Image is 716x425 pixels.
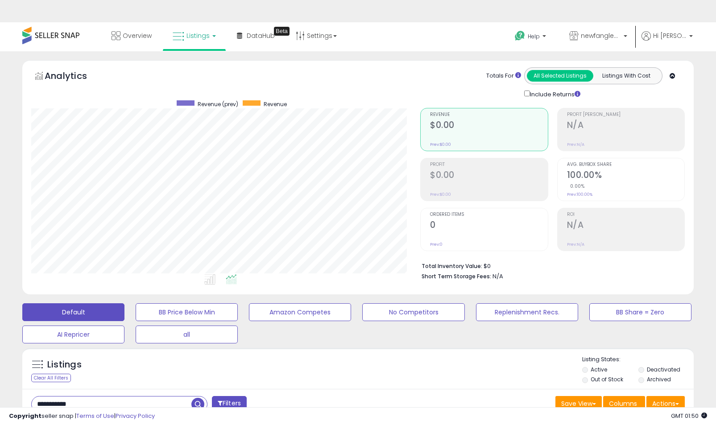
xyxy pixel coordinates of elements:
[476,303,578,321] button: Replenishment Recs.
[567,162,684,167] span: Avg. Buybox Share
[31,374,71,382] div: Clear All Filters
[647,366,680,373] label: Deactivated
[593,70,659,82] button: Listings With Cost
[430,162,547,167] span: Profit
[362,303,464,321] button: No Competitors
[514,30,526,41] i: Get Help
[422,260,678,271] li: $0
[47,359,82,371] h5: Listings
[430,120,547,132] h2: $0.00
[567,112,684,117] span: Profit [PERSON_NAME]
[22,326,124,343] button: AI Repricer
[486,72,521,80] div: Totals For
[603,396,645,411] button: Columns
[430,142,451,147] small: Prev: $0.00
[430,212,547,217] span: Ordered Items
[582,355,694,364] p: Listing States:
[123,31,152,40] span: Overview
[563,22,634,51] a: newfangled networks
[264,100,287,108] span: Revenue
[422,262,482,270] b: Total Inventory Value:
[430,220,547,232] h2: 0
[274,27,290,36] div: Tooltip anchor
[116,412,155,420] a: Privacy Policy
[647,375,671,383] label: Archived
[198,100,238,108] span: Revenue (prev)
[653,31,687,40] span: Hi [PERSON_NAME]
[136,326,238,343] button: all
[567,220,684,232] h2: N/A
[581,31,621,40] span: newfangled networks
[591,375,623,383] label: Out of Stock
[76,412,114,420] a: Terms of Use
[22,303,124,321] button: Default
[247,31,275,40] span: DataHub
[430,112,547,117] span: Revenue
[567,192,592,197] small: Prev: 100.00%
[671,412,707,420] span: 2025-09-18 01:50 GMT
[646,396,685,411] button: Actions
[105,22,158,49] a: Overview
[430,170,547,182] h2: $0.00
[45,70,104,84] h5: Analytics
[136,303,238,321] button: BB Price Below Min
[567,170,684,182] h2: 100.00%
[609,399,637,408] span: Columns
[230,22,281,49] a: DataHub
[555,396,602,411] button: Save View
[527,70,593,82] button: All Selected Listings
[567,120,684,132] h2: N/A
[567,242,584,247] small: Prev: N/A
[589,303,691,321] button: BB Share = Zero
[591,366,607,373] label: Active
[9,412,155,421] div: seller snap | |
[567,142,584,147] small: Prev: N/A
[422,272,491,280] b: Short Term Storage Fees:
[517,89,591,99] div: Include Returns
[9,412,41,420] strong: Copyright
[567,212,684,217] span: ROI
[166,22,223,49] a: Listings
[249,303,351,321] button: Amazon Competes
[508,24,555,51] a: Help
[493,272,503,281] span: N/A
[528,33,540,40] span: Help
[567,183,585,190] small: 0.00%
[430,242,443,247] small: Prev: 0
[289,22,344,49] a: Settings
[212,396,247,412] button: Filters
[430,192,451,197] small: Prev: $0.00
[186,31,210,40] span: Listings
[642,31,693,51] a: Hi [PERSON_NAME]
